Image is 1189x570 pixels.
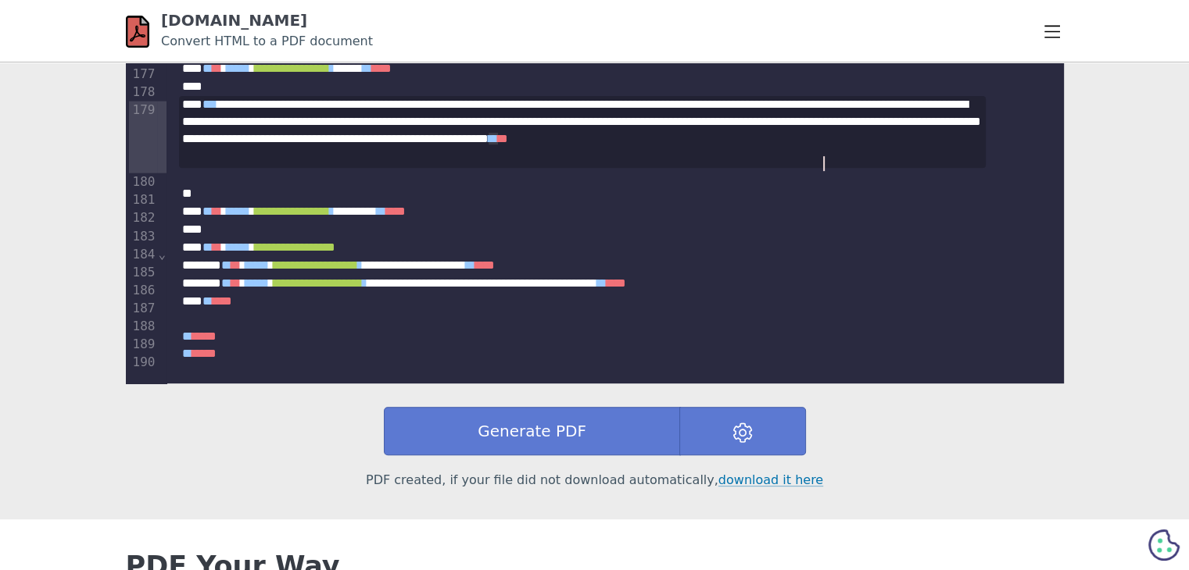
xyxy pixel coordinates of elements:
[384,407,681,455] button: Generate PDF
[129,208,158,226] div: 182
[129,65,158,83] div: 177
[718,472,823,487] a: download it here
[129,263,158,281] div: 185
[129,227,158,245] div: 183
[129,335,158,353] div: 189
[126,471,1064,490] p: PDF created, if your file did not download automatically,
[129,83,158,101] div: 178
[129,245,158,263] div: 184
[129,101,158,173] div: 179
[126,14,149,49] img: html-pdf.net
[157,246,167,261] span: Fold line
[161,34,373,48] small: Convert HTML to a PDF document
[129,353,158,371] div: 190
[129,191,158,208] div: 181
[129,173,158,191] div: 180
[1148,529,1180,561] svg: Cookie Preferences
[161,11,307,30] a: [DOMAIN_NAME]
[129,317,158,335] div: 188
[129,281,158,299] div: 186
[129,299,158,317] div: 187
